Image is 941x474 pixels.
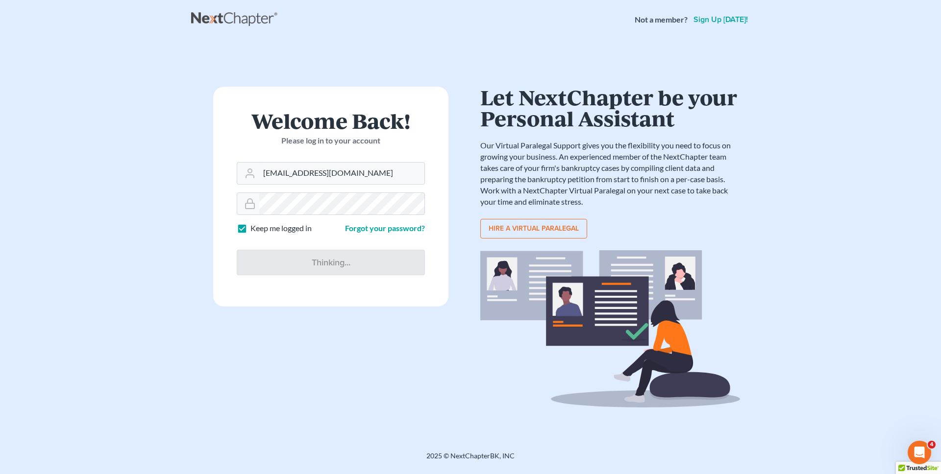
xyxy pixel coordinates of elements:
span: 4 [928,441,936,449]
div: 2025 © NextChapterBK, INC [191,451,750,469]
label: Keep me logged in [250,223,312,234]
a: Hire a virtual paralegal [480,219,587,238]
p: Please log in to your account [237,135,425,146]
input: Thinking... [237,250,425,275]
p: Our Virtual Paralegal Support gives you the flexibility you need to focus on growing your busines... [480,140,740,207]
h1: Let NextChapter be your Personal Assistant [480,87,740,128]
input: Email Address [259,163,424,184]
a: Sign up [DATE]! [692,16,750,24]
h1: Welcome Back! [237,110,425,131]
a: Forgot your password? [345,223,425,233]
iframe: Intercom live chat [908,441,931,464]
strong: Not a member? [635,14,688,25]
img: virtual_paralegal_bg-b12c8cf30858a2b2c02ea913d52db5c468ecc422855d04272ea22d19010d70dc.svg [480,250,740,407]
